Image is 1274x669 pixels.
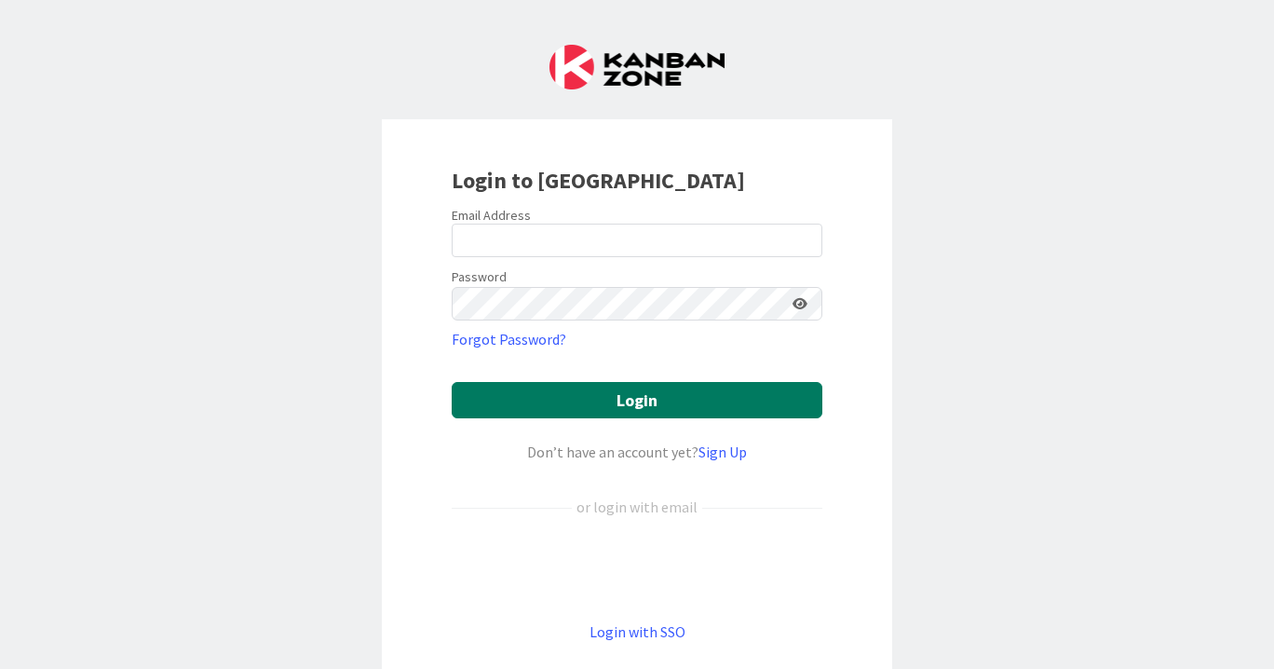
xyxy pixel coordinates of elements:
[452,207,531,224] label: Email Address
[452,328,566,350] a: Forgot Password?
[590,622,685,641] a: Login with SSO
[442,549,832,590] iframe: Sign in with Google Button
[549,45,725,89] img: Kanban Zone
[452,166,745,195] b: Login to [GEOGRAPHIC_DATA]
[698,443,747,461] a: Sign Up
[452,267,507,287] label: Password
[452,382,822,418] button: Login
[452,441,822,463] div: Don’t have an account yet?
[572,496,702,518] div: or login with email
